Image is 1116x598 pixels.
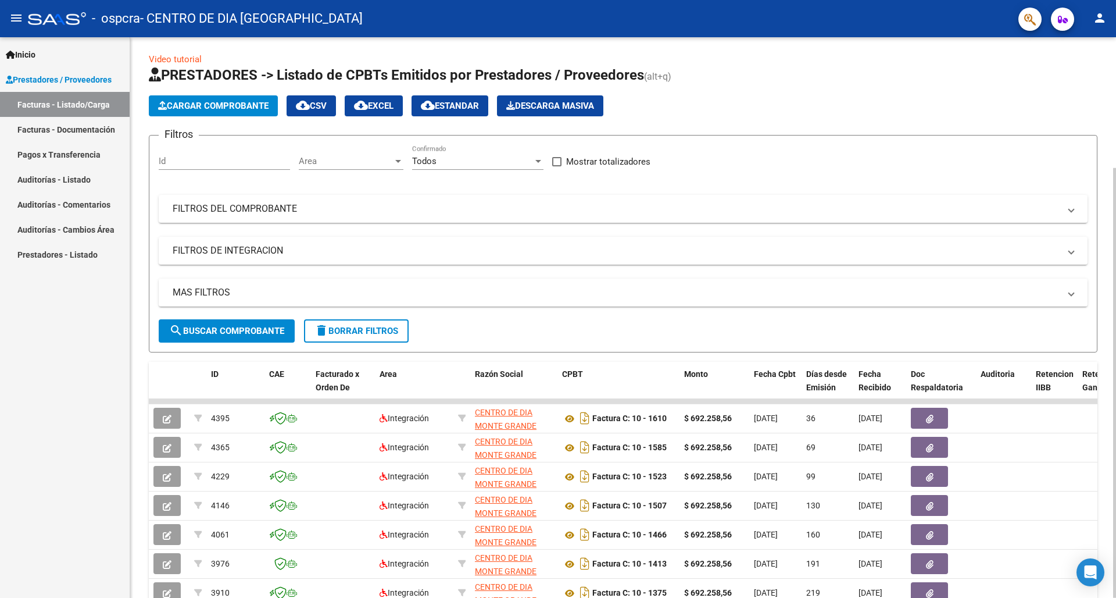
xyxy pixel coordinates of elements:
[470,362,557,413] datatable-header-cell: Razón Social
[859,443,882,452] span: [DATE]
[754,414,778,423] span: [DATE]
[354,98,368,112] mat-icon: cloud_download
[380,414,429,423] span: Integración
[296,101,327,111] span: CSV
[169,323,183,337] mat-icon: search
[859,559,882,568] span: [DATE]
[211,414,230,423] span: 4395
[6,48,35,61] span: Inicio
[475,522,553,547] div: 30716339935
[149,67,644,83] span: PRESTADORES -> Listado de CPBTs Emitidos por Prestadores / Proveedores
[754,501,778,510] span: [DATE]
[475,435,553,460] div: 30716339935
[684,369,708,379] span: Monto
[644,71,671,82] span: (alt+q)
[380,588,429,597] span: Integración
[806,369,847,392] span: Días desde Emisión
[475,493,553,518] div: 30716339935
[754,559,778,568] span: [DATE]
[354,101,394,111] span: EXCEL
[421,101,479,111] span: Estandar
[497,95,603,116] button: Descarga Masiva
[314,326,398,336] span: Borrar Filtros
[684,472,732,481] strong: $ 692.258,56
[806,501,820,510] span: 130
[1093,11,1107,25] mat-icon: person
[859,414,882,423] span: [DATE]
[859,588,882,597] span: [DATE]
[159,237,1088,265] mat-expansion-panel-header: FILTROS DE INTEGRACION
[806,530,820,539] span: 160
[806,414,815,423] span: 36
[497,95,603,116] app-download-masive: Descarga masiva de comprobantes (adjuntos)
[749,362,802,413] datatable-header-cell: Fecha Cpbt
[577,409,592,428] i: Descargar documento
[159,319,295,343] button: Buscar Comprobante
[380,443,429,452] span: Integración
[754,588,778,597] span: [DATE]
[169,326,284,336] span: Buscar Comprobante
[304,319,409,343] button: Borrar Filtros
[981,369,1015,379] span: Auditoria
[264,362,311,413] datatable-header-cell: CAE
[1036,369,1074,392] span: Retencion IIBB
[173,286,1060,299] mat-panel-title: MAS FILTROS
[475,524,536,560] span: CENTRO DE DIA MONTE GRANDE S.R.L.
[806,472,815,481] span: 99
[684,588,732,597] strong: $ 692.258,56
[577,525,592,544] i: Descargar documento
[754,530,778,539] span: [DATE]
[211,369,219,379] span: ID
[684,530,732,539] strong: $ 692.258,56
[806,559,820,568] span: 191
[577,467,592,486] i: Descargar documento
[149,54,202,65] a: Video tutorial
[754,369,796,379] span: Fecha Cpbt
[211,588,230,597] span: 3910
[679,362,749,413] datatable-header-cell: Monto
[287,95,336,116] button: CSV
[211,501,230,510] span: 4146
[140,6,363,31] span: - CENTRO DE DIA [GEOGRAPHIC_DATA]
[211,472,230,481] span: 4229
[159,279,1088,307] mat-expansion-panel-header: MAS FILTROS
[806,588,820,597] span: 219
[149,95,278,116] button: Cargar Comprobante
[380,501,429,510] span: Integración
[296,98,310,112] mat-icon: cloud_download
[592,472,667,482] strong: Factura C: 10 - 1523
[173,244,1060,257] mat-panel-title: FILTROS DE INTEGRACION
[592,531,667,540] strong: Factura C: 10 - 1466
[1031,362,1078,413] datatable-header-cell: Retencion IIBB
[859,369,891,392] span: Fecha Recibido
[380,530,429,539] span: Integración
[159,126,199,143] h3: Filtros
[206,362,264,413] datatable-header-cell: ID
[92,6,140,31] span: - ospcra
[475,551,553,576] div: 30716339935
[9,11,23,25] mat-icon: menu
[211,443,230,452] span: 4365
[475,553,536,589] span: CENTRO DE DIA MONTE GRANDE S.R.L.
[854,362,906,413] datatable-header-cell: Fecha Recibido
[859,472,882,481] span: [DATE]
[906,362,976,413] datatable-header-cell: Doc Respaldatoria
[754,443,778,452] span: [DATE]
[475,466,536,502] span: CENTRO DE DIA MONTE GRANDE S.R.L.
[311,362,375,413] datatable-header-cell: Facturado x Orden De
[684,501,732,510] strong: $ 692.258,56
[375,362,453,413] datatable-header-cell: Area
[475,406,553,430] div: 30716339935
[802,362,854,413] datatable-header-cell: Días desde Emisión
[380,369,397,379] span: Area
[475,408,536,444] span: CENTRO DE DIA MONTE GRANDE S.R.L.
[211,559,230,568] span: 3976
[506,101,594,111] span: Descarga Masiva
[592,443,667,453] strong: Factura C: 10 - 1585
[299,156,393,166] span: Area
[684,443,732,452] strong: $ 692.258,56
[806,443,815,452] span: 69
[592,501,667,511] strong: Factura C: 10 - 1507
[159,195,1088,223] mat-expansion-panel-header: FILTROS DEL COMPROBANTE
[158,101,269,111] span: Cargar Comprobante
